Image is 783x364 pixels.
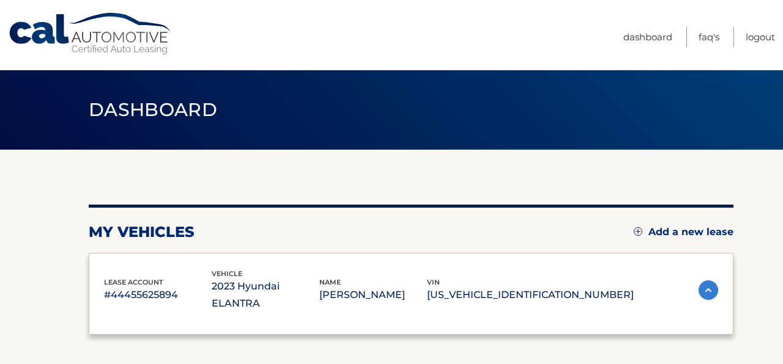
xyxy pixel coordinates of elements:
[427,278,440,286] span: vin
[623,27,672,47] a: Dashboard
[8,12,173,56] a: Cal Automotive
[319,286,427,304] p: [PERSON_NAME]
[699,280,718,300] img: accordion-active.svg
[427,286,634,304] p: [US_VEHICLE_IDENTIFICATION_NUMBER]
[212,278,319,312] p: 2023 Hyundai ELANTRA
[104,278,163,286] span: lease account
[634,227,642,236] img: add.svg
[89,223,195,241] h2: my vehicles
[634,226,733,238] a: Add a new lease
[319,278,341,286] span: name
[104,286,212,304] p: #44455625894
[746,27,775,47] a: Logout
[699,27,719,47] a: FAQ's
[212,269,242,278] span: vehicle
[89,98,217,121] span: Dashboard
